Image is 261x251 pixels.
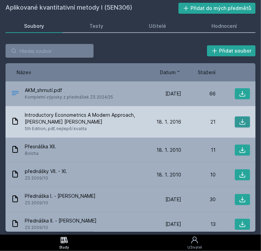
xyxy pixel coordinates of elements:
div: Study [59,245,69,250]
span: Přednáška I. - [PERSON_NAME] [25,193,96,199]
div: 10 [181,171,216,178]
input: Hledej soubor [6,44,94,58]
span: Introductory Econometrics A Modern Approach, [PERSON_NAME] [PERSON_NAME] [25,112,144,125]
button: Datum [160,69,181,76]
div: 21 [181,118,216,125]
span: 5th Edition, pdf, nejlepší kvalita [25,125,144,132]
span: 18. 1. 2016 [156,118,181,125]
span: ZS 2009/10 [25,175,67,182]
button: Název [17,69,31,76]
span: Bolcha [25,150,56,157]
span: AKM_shrnutí.pdf [25,87,113,94]
span: ZS 2009/10 [25,224,97,231]
a: Hodnocení [193,19,255,33]
div: 66 [181,90,216,97]
div: 11 [181,147,216,153]
div: 30 [181,196,216,203]
div: 13 [181,221,216,228]
span: [DATE] [165,196,181,203]
div: PDF [11,89,19,99]
div: Soubory [24,23,44,30]
a: Soubory [6,19,63,33]
span: přednášky VII. - XI. [25,168,67,175]
div: Testy [89,23,103,30]
a: Učitelé [130,19,185,33]
span: Kompletní výpisky z přednášek ZS 2024/25 [25,94,113,101]
div: Učitelé [149,23,166,30]
div: Uživatel [187,245,202,250]
button: Přidat do mých předmětů [178,3,256,14]
h2: Aplikované kvantitativní metody I (5EN306) [6,3,178,14]
a: Uživatel [128,235,261,251]
span: Datum [160,69,176,76]
button: Přidat soubor [207,45,256,56]
a: Testy [71,19,122,33]
span: ZS 2009/10 [25,199,96,206]
button: Stažení [198,69,216,76]
div: Hodnocení [211,23,237,30]
span: [DATE] [165,90,181,97]
span: 18. 1. 2010 [156,147,181,153]
span: Přesnáška XII. [25,143,56,150]
span: Přednáška II. - [PERSON_NAME] [25,217,97,224]
span: [DATE] [165,221,181,228]
span: 18. 1. 2010 [156,171,181,178]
